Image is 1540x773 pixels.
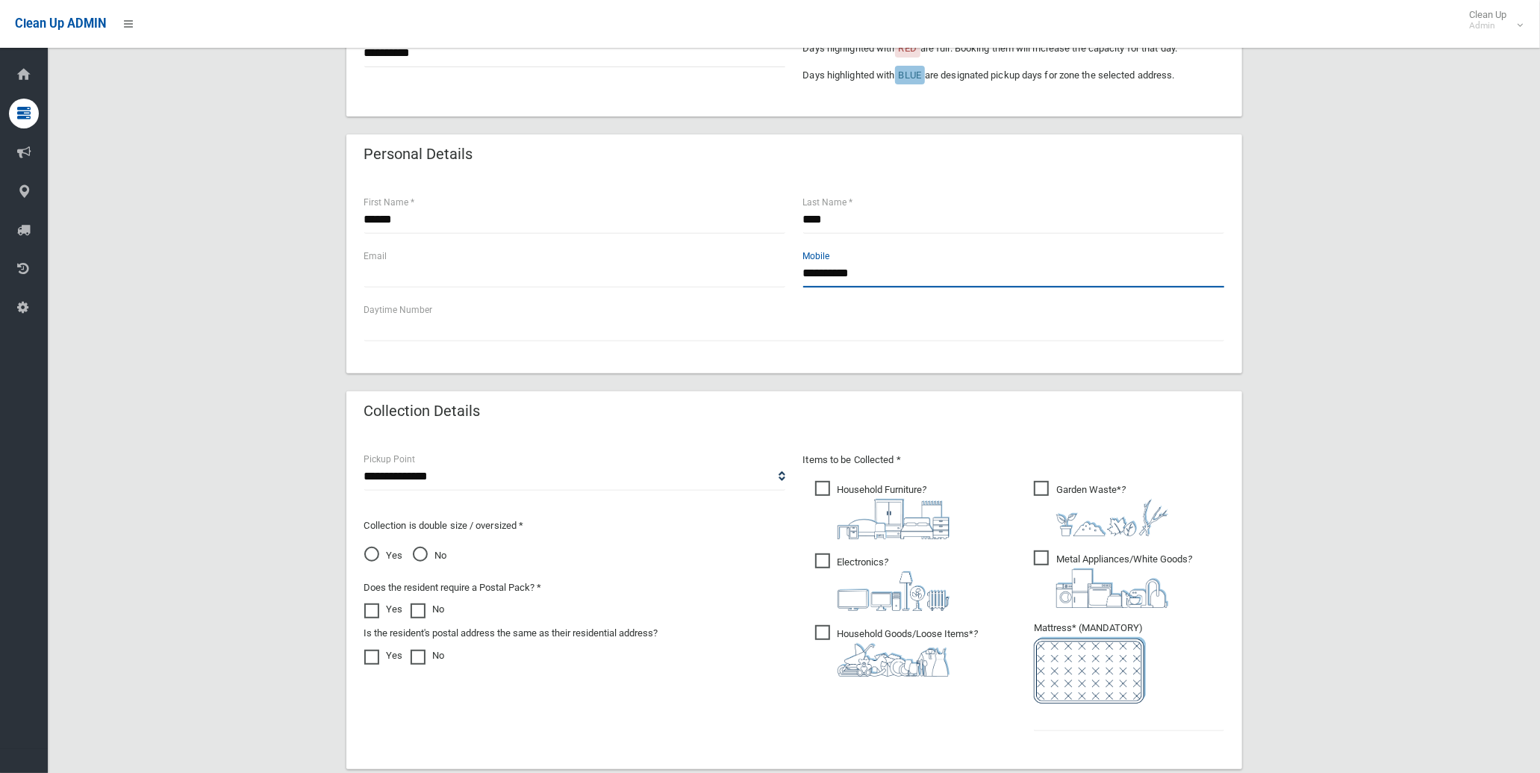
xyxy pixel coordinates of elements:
[838,484,950,539] i: ?
[1034,637,1146,704] img: e7408bece873d2c1783593a074e5cb2f.png
[1056,553,1192,608] i: ?
[1056,568,1168,608] img: 36c1b0289cb1767239cdd3de9e694f19.png
[364,517,785,535] p: Collection is double size / oversized *
[1034,550,1192,608] span: Metal Appliances/White Goods
[803,66,1224,84] p: Days highlighted with are designated pickup days for zone the selected address.
[815,553,950,611] span: Electronics
[364,647,403,665] label: Yes
[838,556,950,611] i: ?
[364,547,403,565] span: Yes
[815,481,950,539] span: Household Furniture
[803,40,1224,58] p: Days highlighted with are full. Booking them will increase the capacity for that day.
[1034,481,1168,536] span: Garden Waste*
[413,547,447,565] span: No
[346,140,491,169] header: Personal Details
[364,579,542,597] label: Does the resident require a Postal Pack? *
[899,43,917,54] span: RED
[1034,622,1224,704] span: Mattress* (MANDATORY)
[838,643,950,677] img: b13cc3517677393f34c0a387616ef184.png
[838,571,950,611] img: 394712a680b73dbc3d2a6a3a7ffe5a07.png
[899,69,921,81] span: BLUE
[1469,20,1506,31] small: Admin
[815,625,979,677] span: Household Goods/Loose Items*
[1056,499,1168,536] img: 4fd8a5c772b2c999c83690221e5242e0.png
[838,499,950,539] img: aa9efdbe659d29b613fca23ba79d85cb.png
[364,600,403,618] label: Yes
[838,628,979,677] i: ?
[411,647,445,665] label: No
[346,397,499,426] header: Collection Details
[364,624,658,642] label: Is the resident's postal address the same as their residential address?
[411,600,445,618] label: No
[15,16,106,31] span: Clean Up ADMIN
[1056,484,1168,536] i: ?
[1462,9,1521,31] span: Clean Up
[803,451,1224,469] p: Items to be Collected *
